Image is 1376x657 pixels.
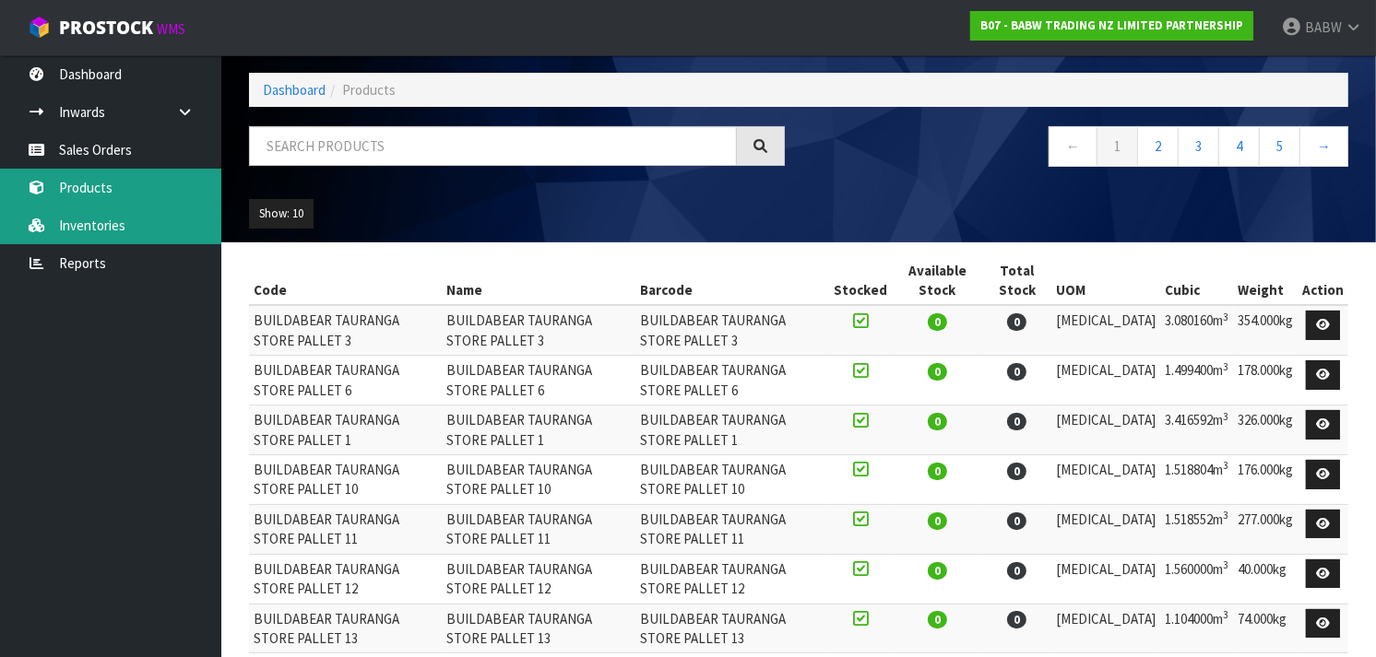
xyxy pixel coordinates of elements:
[1233,504,1298,554] td: 277.000kg
[1223,558,1228,571] sup: 3
[1051,554,1160,604] td: [MEDICAL_DATA]
[635,305,829,355] td: BUILDABEAR TAURANGA STORE PALLET 3
[1233,455,1298,505] td: 176.000kg
[1223,509,1228,522] sup: 3
[1160,604,1233,653] td: 1.104000m
[443,604,636,653] td: BUILDABEAR TAURANGA STORE PALLET 13
[1051,256,1160,306] th: UOM
[263,81,326,99] a: Dashboard
[928,512,947,530] span: 0
[928,611,947,628] span: 0
[928,313,947,331] span: 0
[249,305,443,355] td: BUILDABEAR TAURANGA STORE PALLET 3
[1097,126,1138,166] a: 1
[1007,313,1026,331] span: 0
[443,356,636,405] td: BUILDABEAR TAURANGA STORE PALLET 6
[249,554,443,604] td: BUILDABEAR TAURANGA STORE PALLET 12
[635,554,829,604] td: BUILDABEAR TAURANGA STORE PALLET 12
[1223,360,1228,373] sup: 3
[1007,512,1026,530] span: 0
[1160,504,1233,554] td: 1.518552m
[635,256,829,306] th: Barcode
[1160,405,1233,455] td: 3.416592m
[892,256,983,306] th: Available Stock
[829,256,892,306] th: Stocked
[1051,305,1160,355] td: [MEDICAL_DATA]
[1233,356,1298,405] td: 178.000kg
[1233,256,1298,306] th: Weight
[1051,504,1160,554] td: [MEDICAL_DATA]
[1223,410,1228,423] sup: 3
[1051,604,1160,653] td: [MEDICAL_DATA]
[342,81,396,99] span: Products
[635,504,829,554] td: BUILDABEAR TAURANGA STORE PALLET 11
[1223,311,1228,323] sup: 3
[635,405,829,455] td: BUILDABEAR TAURANGA STORE PALLET 1
[1223,608,1228,621] sup: 3
[249,199,314,229] button: Show: 10
[1049,126,1097,166] a: ←
[249,504,443,554] td: BUILDABEAR TAURANGA STORE PALLET 11
[443,305,636,355] td: BUILDABEAR TAURANGA STORE PALLET 3
[928,413,947,430] span: 0
[1160,455,1233,505] td: 1.518804m
[1298,256,1348,306] th: Action
[28,16,51,39] img: cube-alt.png
[443,455,636,505] td: BUILDABEAR TAURANGA STORE PALLET 10
[1007,562,1026,580] span: 0
[983,256,1051,306] th: Total Stock
[1007,463,1026,480] span: 0
[443,504,636,554] td: BUILDABEAR TAURANGA STORE PALLET 11
[1218,126,1260,166] a: 4
[813,126,1348,171] nav: Page navigation
[1223,459,1228,472] sup: 3
[1160,305,1233,355] td: 3.080160m
[249,604,443,653] td: BUILDABEAR TAURANGA STORE PALLET 13
[249,256,443,306] th: Code
[1051,405,1160,455] td: [MEDICAL_DATA]
[157,20,185,38] small: WMS
[443,554,636,604] td: BUILDABEAR TAURANGA STORE PALLET 12
[1007,611,1026,628] span: 0
[928,363,947,381] span: 0
[59,16,153,40] span: ProStock
[1178,126,1219,166] a: 3
[249,356,443,405] td: BUILDABEAR TAURANGA STORE PALLET 6
[249,455,443,505] td: BUILDABEAR TAURANGA STORE PALLET 10
[980,18,1243,33] strong: B07 - BABW TRADING NZ LIMITED PARTNERSHIP
[635,455,829,505] td: BUILDABEAR TAURANGA STORE PALLET 10
[1160,256,1233,306] th: Cubic
[249,126,737,166] input: Search products
[635,356,829,405] td: BUILDABEAR TAURANGA STORE PALLET 6
[1051,356,1160,405] td: [MEDICAL_DATA]
[1160,554,1233,604] td: 1.560000m
[443,256,636,306] th: Name
[1137,126,1179,166] a: 2
[1160,356,1233,405] td: 1.499400m
[1007,413,1026,430] span: 0
[1233,604,1298,653] td: 74.000kg
[1233,554,1298,604] td: 40.000kg
[249,405,443,455] td: BUILDABEAR TAURANGA STORE PALLET 1
[443,405,636,455] td: BUILDABEAR TAURANGA STORE PALLET 1
[635,604,829,653] td: BUILDABEAR TAURANGA STORE PALLET 13
[1299,126,1348,166] a: →
[928,562,947,580] span: 0
[1305,18,1342,36] span: BABW
[1233,305,1298,355] td: 354.000kg
[1051,455,1160,505] td: [MEDICAL_DATA]
[1233,405,1298,455] td: 326.000kg
[928,463,947,480] span: 0
[1007,363,1026,381] span: 0
[1259,126,1300,166] a: 5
